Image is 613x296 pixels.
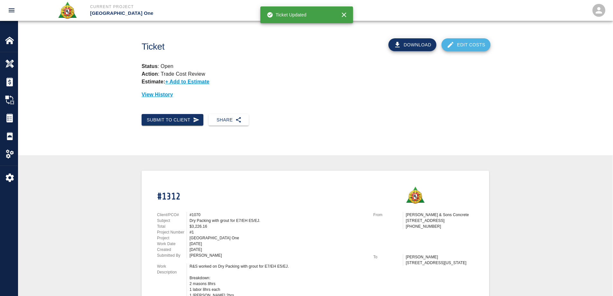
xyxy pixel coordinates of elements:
div: [DATE] [190,247,366,253]
p: Created [157,247,187,253]
p: : Open [142,62,489,70]
div: [DATE] [190,241,366,247]
button: open drawer [4,3,19,18]
h1: Ticket [142,42,342,52]
button: Share [209,114,249,126]
div: [PERSON_NAME] [190,253,366,258]
div: [GEOGRAPHIC_DATA] One [190,235,366,241]
p: [PERSON_NAME] & Sons Concrete [406,212,474,218]
p: Client/PCO# [157,212,187,218]
p: + Add to Estimate [165,79,209,84]
iframe: Chat Widget [581,265,613,296]
p: To [373,254,403,260]
p: From [373,212,403,218]
p: Work Description [157,263,187,275]
strong: Status [142,63,158,69]
strong: Estimate: [142,79,165,84]
p: Subject [157,218,187,224]
p: Current Project [90,4,341,10]
p: Submitted By [157,253,187,258]
p: Project [157,235,187,241]
img: Roger & Sons Concrete [405,186,425,204]
div: #1 [190,229,366,235]
p: [PERSON_NAME] [406,254,474,260]
img: Roger & Sons Concrete [58,1,77,19]
a: Edit Costs [441,38,490,51]
p: View History [142,91,489,99]
p: Work Date [157,241,187,247]
p: : Trade Cost Review [142,71,205,77]
h1: #1312 [157,191,366,203]
button: Submit to Client [142,114,203,126]
div: #1070 [190,212,366,218]
strong: Action [142,71,158,77]
p: [STREET_ADDRESS][US_STATE] [406,260,474,266]
p: Total [157,224,187,229]
div: $3,226.16 [190,224,366,229]
p: Project Number [157,229,187,235]
p: [STREET_ADDRESS] [406,218,474,224]
div: Dry Packing with grout for E7/EH E5/EJ. [190,218,366,224]
p: [GEOGRAPHIC_DATA] One [90,10,341,17]
p: [PHONE_NUMBER] [406,224,474,229]
button: Download [388,38,437,51]
div: Ticket Updated [267,9,307,21]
